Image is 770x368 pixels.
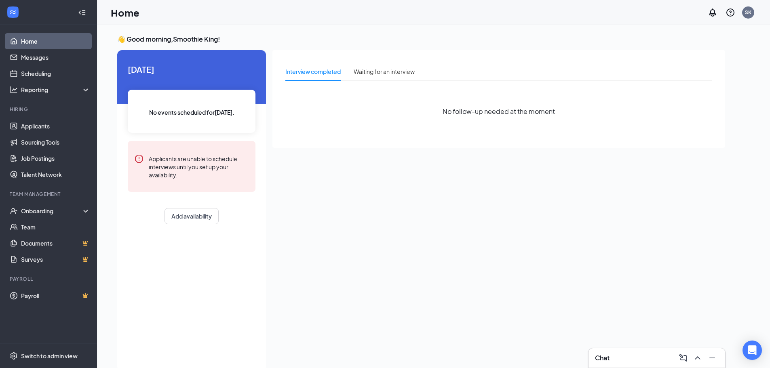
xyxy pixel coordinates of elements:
[134,154,144,164] svg: Error
[149,154,249,179] div: Applicants are unable to schedule interviews until you set up your availability.
[10,207,18,215] svg: UserCheck
[21,352,78,360] div: Switch to admin view
[21,118,90,134] a: Applicants
[21,166,90,183] a: Talent Network
[708,8,717,17] svg: Notifications
[743,341,762,360] div: Open Intercom Messenger
[707,353,717,363] svg: Minimize
[10,191,89,198] div: Team Management
[21,235,90,251] a: DocumentsCrown
[595,353,610,362] h3: Chat
[21,33,90,49] a: Home
[354,67,415,76] div: Waiting for an interview
[21,288,90,304] a: PayrollCrown
[10,86,18,94] svg: Analysis
[117,35,725,44] h3: 👋 Good morning, Smoothie King !
[443,106,555,116] span: No follow-up needed at the moment
[706,351,719,364] button: Minimize
[693,353,702,363] svg: ChevronUp
[149,108,234,117] span: No events scheduled for [DATE] .
[21,251,90,267] a: SurveysCrown
[10,106,89,113] div: Hiring
[21,134,90,150] a: Sourcing Tools
[165,208,219,224] button: Add availability
[10,275,89,282] div: Payroll
[745,9,751,16] div: SK
[21,86,91,94] div: Reporting
[726,8,735,17] svg: QuestionInfo
[9,8,17,16] svg: WorkstreamLogo
[285,67,341,76] div: Interview completed
[677,351,690,364] button: ComposeMessage
[21,207,83,215] div: Onboarding
[21,65,90,82] a: Scheduling
[21,150,90,166] a: Job Postings
[128,63,255,76] span: [DATE]
[10,352,18,360] svg: Settings
[691,351,704,364] button: ChevronUp
[111,6,139,19] h1: Home
[78,8,86,17] svg: Collapse
[21,219,90,235] a: Team
[678,353,688,363] svg: ComposeMessage
[21,49,90,65] a: Messages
